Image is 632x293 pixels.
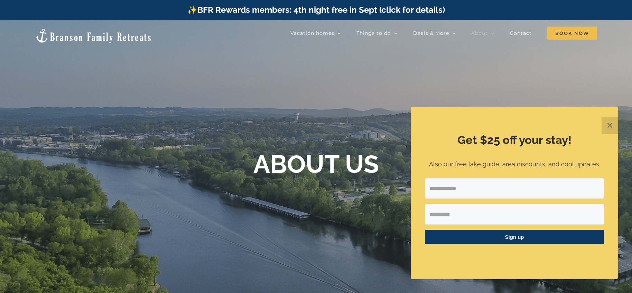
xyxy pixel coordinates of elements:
a: Deals & More [413,26,456,40]
span: Deals & More [413,31,449,36]
input: Email Address [425,178,604,199]
span: Contact [510,31,532,36]
a: Vacation homes [290,26,341,40]
a: Things to do [356,26,398,40]
b: ABOUT US [253,149,379,179]
h2: Get $25 off your stay! [425,132,604,148]
span: Vacation homes [290,31,334,36]
input: First Name [425,204,604,225]
a: Contact [510,26,532,40]
button: Sign up [425,230,604,244]
a: About [471,26,494,40]
span: Things to do [356,31,391,36]
a: ✨BFR Rewards members: 4th night free in Sept (click for details) [187,5,445,15]
img: Branson Family Retreats Logo [35,28,152,43]
nav: Main Menu [290,26,597,40]
a: Book Now [547,26,597,40]
p: ​ [425,253,604,260]
span: Book Now [547,27,597,40]
span: About [471,31,488,36]
p: Also our free lake guide, area discounts, and cool updates. [425,159,604,169]
button: Close [602,117,618,134]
